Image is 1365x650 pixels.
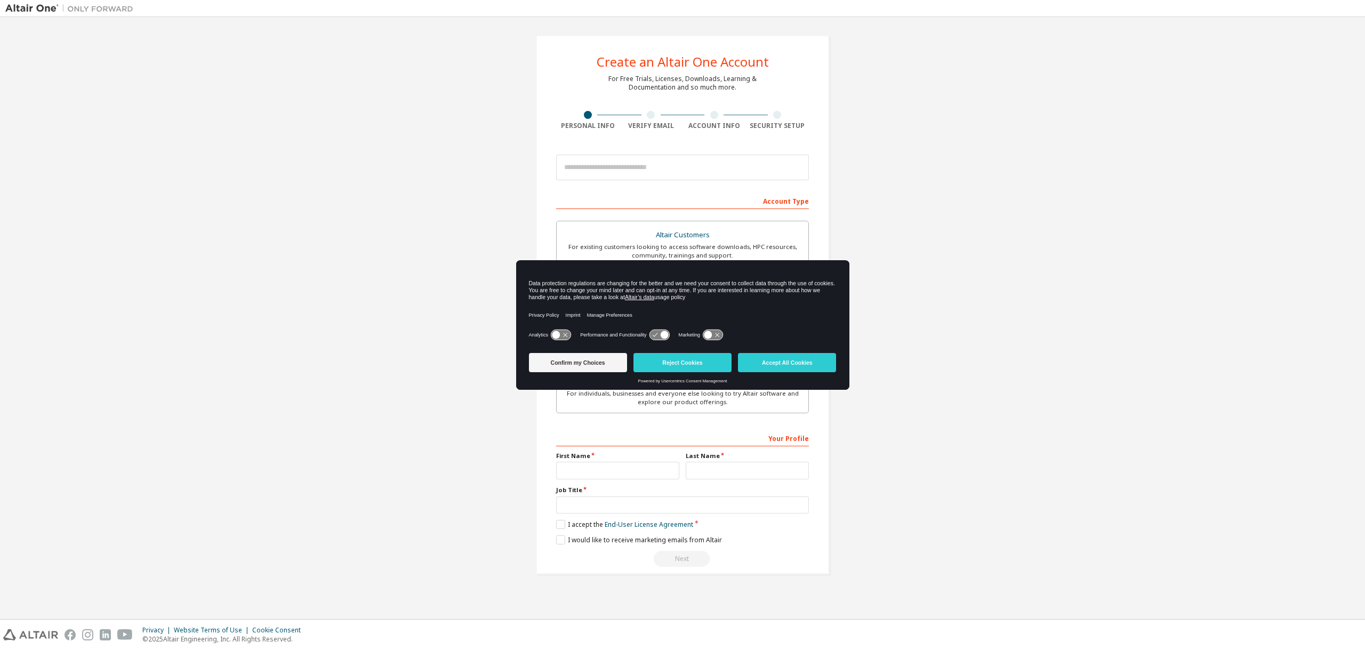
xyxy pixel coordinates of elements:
div: For existing customers looking to access software downloads, HPC resources, community, trainings ... [563,243,802,260]
div: Create an Altair One Account [597,55,769,68]
img: Altair One [5,3,139,14]
img: facebook.svg [65,629,76,640]
div: For individuals, businesses and everyone else looking to try Altair software and explore our prod... [563,389,802,406]
div: Cookie Consent [252,626,307,635]
div: Personal Info [556,122,620,130]
img: linkedin.svg [100,629,111,640]
img: youtube.svg [117,629,133,640]
div: Read and acccept EULA to continue [556,551,809,567]
a: End-User License Agreement [605,520,693,529]
div: Your Profile [556,429,809,446]
label: Last Name [686,452,809,460]
img: altair_logo.svg [3,629,58,640]
div: Altair Customers [563,228,802,243]
div: Privacy [142,626,174,635]
label: I would like to receive marketing emails from Altair [556,535,722,544]
div: Account Info [682,122,746,130]
div: Verify Email [620,122,683,130]
div: Account Type [556,192,809,209]
p: © 2025 Altair Engineering, Inc. All Rights Reserved. [142,635,307,644]
div: Website Terms of Use [174,626,252,635]
div: Security Setup [746,122,809,130]
img: instagram.svg [82,629,93,640]
label: First Name [556,452,679,460]
label: I accept the [556,520,693,529]
div: For Free Trials, Licenses, Downloads, Learning & Documentation and so much more. [608,75,757,92]
label: Job Title [556,486,809,494]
